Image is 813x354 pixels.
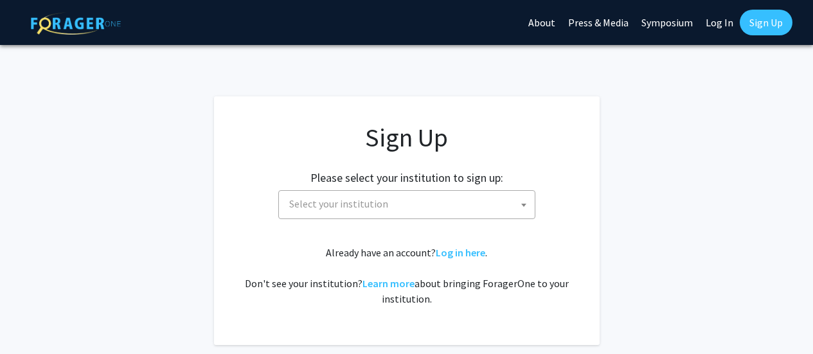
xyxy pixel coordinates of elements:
div: Already have an account? . Don't see your institution? about bringing ForagerOne to your institut... [240,245,574,306]
span: Select your institution [278,190,535,219]
a: Log in here [436,246,485,259]
span: Select your institution [284,191,535,217]
h2: Please select your institution to sign up: [310,171,503,185]
a: Learn more about bringing ForagerOne to your institution [362,277,415,290]
img: ForagerOne Logo [31,12,121,35]
h1: Sign Up [240,122,574,153]
a: Sign Up [740,10,792,35]
span: Select your institution [289,197,388,210]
